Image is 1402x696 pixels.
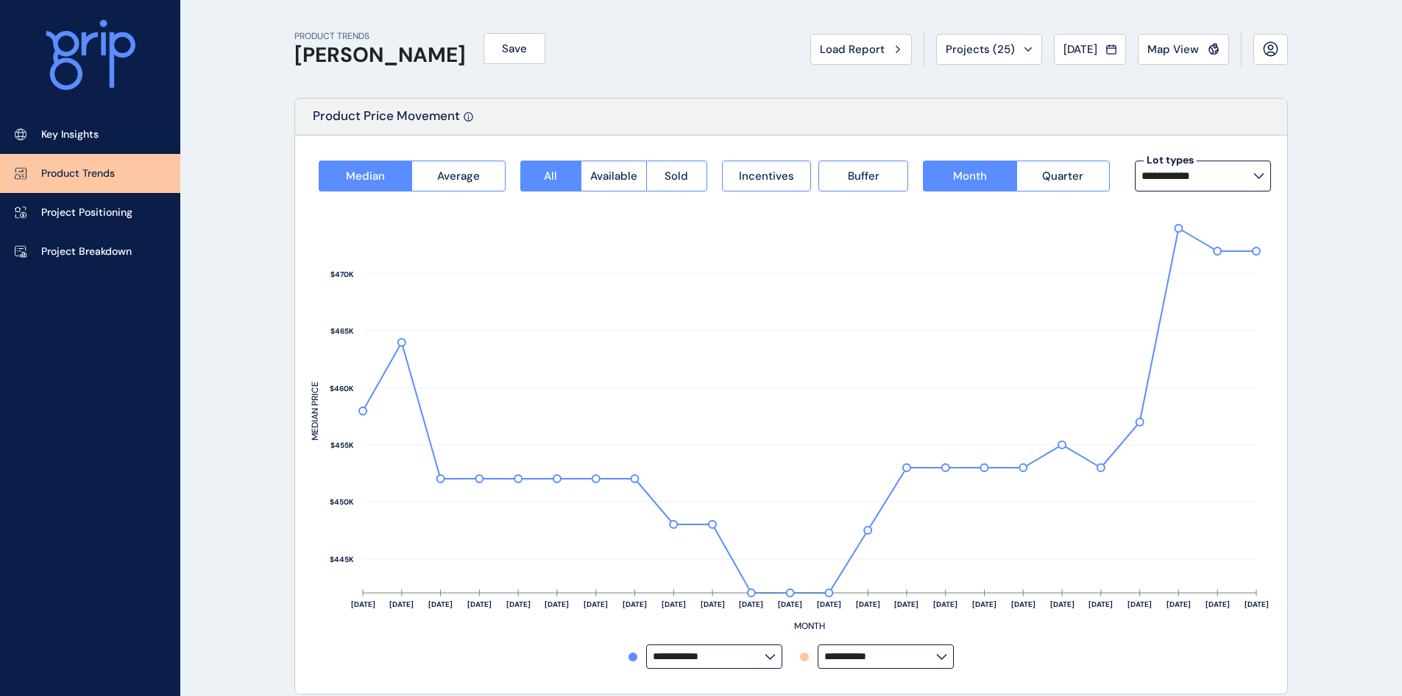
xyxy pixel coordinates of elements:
text: [DATE] [933,600,957,609]
button: Incentives [722,161,812,191]
span: Load Report [820,42,885,57]
text: [DATE] [817,600,841,609]
text: [DATE] [584,600,608,609]
h1: [PERSON_NAME] [294,43,466,68]
span: Quarter [1042,169,1083,183]
button: Available [581,161,646,191]
text: [DATE] [428,600,453,609]
span: Save [502,41,527,56]
text: $445K [330,555,354,564]
text: [DATE] [972,600,996,609]
label: Lot types [1144,153,1197,168]
span: All [544,169,557,183]
span: Available [590,169,637,183]
button: Median [319,161,411,191]
text: [DATE] [623,600,647,609]
button: Load Report [810,34,912,65]
button: All [520,161,581,191]
text: [DATE] [894,600,918,609]
button: [DATE] [1054,34,1126,65]
p: Product Trends [41,166,115,181]
text: [DATE] [1205,600,1230,609]
p: PRODUCT TRENDS [294,30,466,43]
text: [DATE] [351,600,375,609]
p: Project Breakdown [41,245,132,259]
button: Buffer [818,161,908,191]
text: [DATE] [856,600,880,609]
text: [DATE] [1245,600,1269,609]
span: Average [437,169,480,183]
text: [DATE] [1050,600,1074,609]
text: [DATE] [778,600,802,609]
text: [DATE] [545,600,569,609]
text: $465K [330,326,354,336]
button: Month [923,161,1016,191]
button: Quarter [1016,161,1110,191]
button: Projects (25) [936,34,1042,65]
text: $450K [330,497,354,507]
text: $470K [330,270,354,279]
text: [DATE] [1166,600,1191,609]
text: [DATE] [739,600,763,609]
p: Key Insights [41,127,99,142]
span: Buffer [848,169,879,183]
button: Sold [646,161,707,191]
text: MEDIAN PRICE [309,382,321,440]
p: Product Price Movement [313,108,460,135]
text: $455K [330,440,354,450]
text: MONTH [794,620,825,632]
text: [DATE] [389,600,414,609]
span: Map View [1147,42,1199,57]
text: [DATE] [506,600,531,609]
span: Projects ( 25 ) [946,42,1015,57]
p: Project Positioning [41,205,132,220]
text: [DATE] [662,600,686,609]
span: [DATE] [1063,42,1097,57]
text: [DATE] [1088,600,1113,609]
text: [DATE] [467,600,492,609]
text: [DATE] [1127,600,1152,609]
span: Median [346,169,385,183]
button: Save [484,33,545,64]
span: Incentives [739,169,794,183]
button: Map View [1138,34,1229,65]
button: Average [411,161,505,191]
text: [DATE] [1011,600,1035,609]
text: $460K [330,384,354,393]
span: Sold [665,169,688,183]
text: [DATE] [701,600,725,609]
span: Month [953,169,987,183]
